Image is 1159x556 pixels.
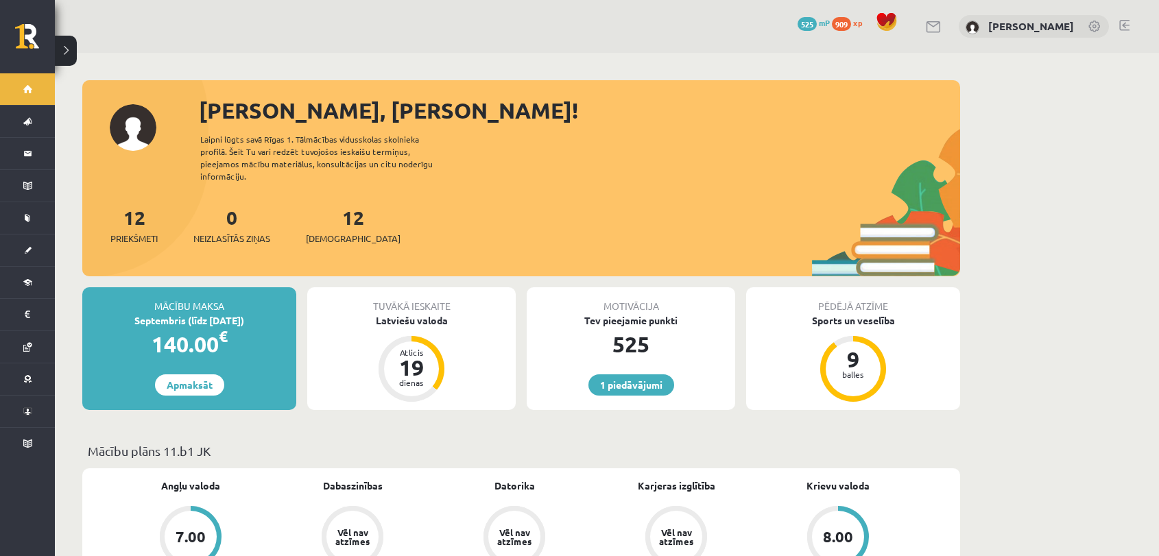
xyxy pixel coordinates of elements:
[306,232,401,245] span: [DEMOGRAPHIC_DATA]
[155,374,224,396] a: Apmaksāt
[833,370,874,378] div: balles
[798,17,817,31] span: 525
[193,205,270,245] a: 0Neizlasītās ziņas
[333,528,372,546] div: Vēl nav atzīmes
[806,479,870,493] a: Krievu valoda
[391,348,432,356] div: Atlicis
[82,313,296,328] div: Septembris (līdz [DATE])
[527,287,735,313] div: Motivācija
[323,479,383,493] a: Dabaszinības
[588,374,674,396] a: 1 piedāvājumi
[527,328,735,361] div: 525
[219,326,228,346] span: €
[15,24,55,58] a: Rīgas 1. Tālmācības vidusskola
[306,205,401,245] a: 12[DEMOGRAPHIC_DATA]
[307,287,516,313] div: Tuvākā ieskaite
[307,313,516,328] div: Latviešu valoda
[819,17,830,28] span: mP
[657,528,695,546] div: Vēl nav atzīmes
[832,17,851,31] span: 909
[638,479,715,493] a: Karjeras izglītība
[495,528,534,546] div: Vēl nav atzīmes
[82,328,296,361] div: 140.00
[494,479,535,493] a: Datorika
[391,378,432,387] div: dienas
[88,442,955,460] p: Mācību plāns 11.b1 JK
[988,19,1074,33] a: [PERSON_NAME]
[527,313,735,328] div: Tev pieejamie punkti
[161,479,220,493] a: Angļu valoda
[746,313,960,404] a: Sports un veselība 9 balles
[833,348,874,370] div: 9
[832,17,869,28] a: 909 xp
[110,205,158,245] a: 12Priekšmeti
[193,232,270,245] span: Neizlasītās ziņas
[823,529,853,544] div: 8.00
[746,313,960,328] div: Sports un veselība
[176,529,206,544] div: 7.00
[798,17,830,28] a: 525 mP
[82,287,296,313] div: Mācību maksa
[110,232,158,245] span: Priekšmeti
[199,94,960,127] div: [PERSON_NAME], [PERSON_NAME]!
[391,356,432,378] div: 19
[746,287,960,313] div: Pēdējā atzīme
[200,133,457,182] div: Laipni lūgts savā Rīgas 1. Tālmācības vidusskolas skolnieka profilā. Šeit Tu vari redzēt tuvojošo...
[966,21,979,34] img: Aleks Cvetkovs
[307,313,516,404] a: Latviešu valoda Atlicis 19 dienas
[853,17,862,28] span: xp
